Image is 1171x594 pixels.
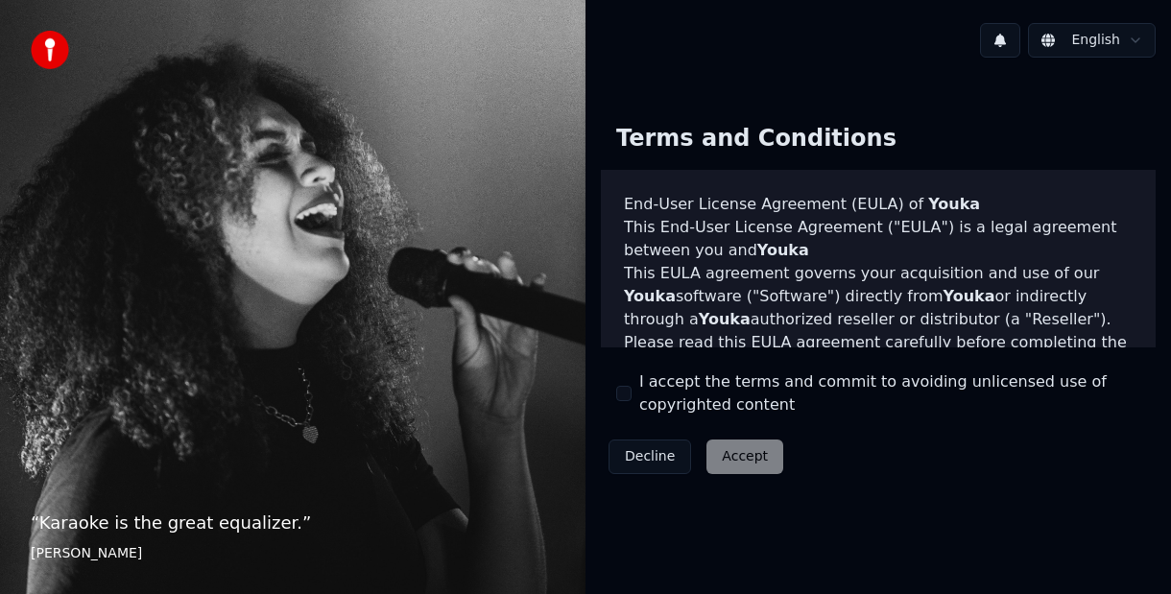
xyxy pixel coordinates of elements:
span: Youka [757,241,809,259]
img: youka [31,31,69,69]
p: Please read this EULA agreement carefully before completing the installation process and using th... [624,331,1133,423]
div: Terms and Conditions [601,108,912,170]
p: This End-User License Agreement ("EULA") is a legal agreement between you and [624,216,1133,262]
button: Decline [609,440,691,474]
span: Youka [928,195,980,213]
span: Youka [944,287,995,305]
h3: End-User License Agreement (EULA) of [624,193,1133,216]
p: “ Karaoke is the great equalizer. ” [31,510,555,536]
label: I accept the terms and commit to avoiding unlicensed use of copyrighted content [639,370,1140,416]
footer: [PERSON_NAME] [31,544,555,563]
p: This EULA agreement governs your acquisition and use of our software ("Software") directly from o... [624,262,1133,331]
span: Youka [624,287,676,305]
span: Youka [699,310,751,328]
